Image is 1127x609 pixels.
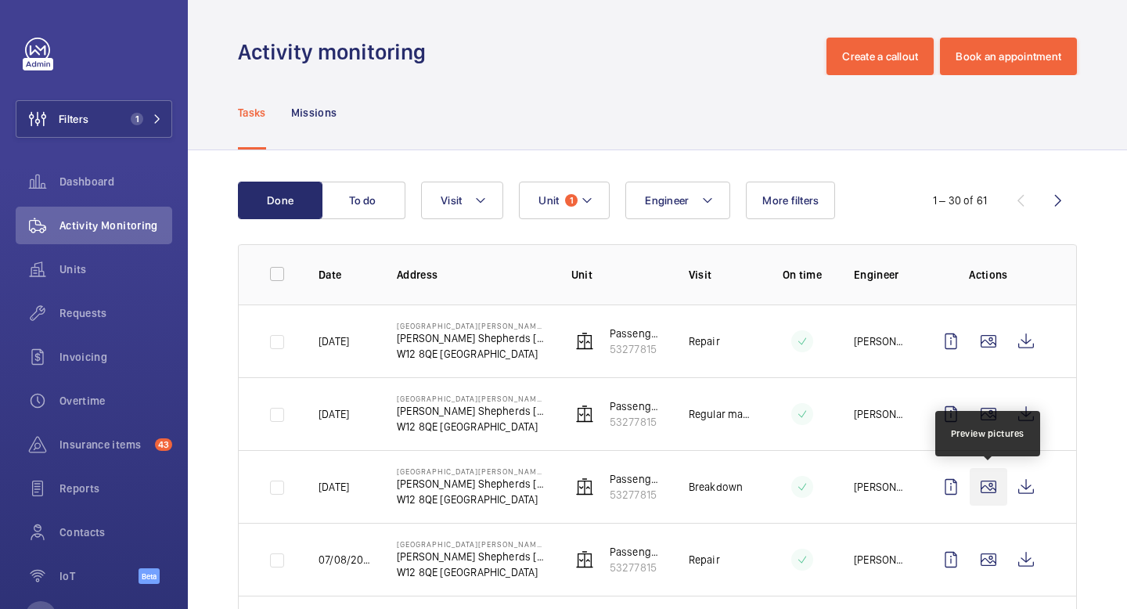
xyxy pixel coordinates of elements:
[139,568,160,584] span: Beta
[319,267,372,283] p: Date
[319,552,372,568] p: 07/08/2025
[854,267,907,283] p: Engineer
[397,492,546,507] p: W12 8QE [GEOGRAPHIC_DATA]
[16,100,172,138] button: Filters1
[59,305,172,321] span: Requests
[421,182,503,219] button: Visit
[59,261,172,277] span: Units
[319,479,349,495] p: [DATE]
[397,467,546,476] p: [GEOGRAPHIC_DATA][PERSON_NAME][PERSON_NAME]
[155,438,172,451] span: 43
[826,38,934,75] button: Create a callout
[397,394,546,403] p: [GEOGRAPHIC_DATA][PERSON_NAME][PERSON_NAME]
[59,568,139,584] span: IoT
[131,113,143,125] span: 1
[610,326,664,341] p: Passenger Lift A
[397,419,546,434] p: W12 8QE [GEOGRAPHIC_DATA]
[59,218,172,233] span: Activity Monitoring
[538,194,559,207] span: Unit
[610,560,664,575] p: 53277815
[689,552,720,568] p: Repair
[397,539,546,549] p: [GEOGRAPHIC_DATA][PERSON_NAME][PERSON_NAME]
[610,341,664,357] p: 53277815
[441,194,462,207] span: Visit
[59,393,172,409] span: Overtime
[59,481,172,496] span: Reports
[291,105,337,121] p: Missions
[59,524,172,540] span: Contacts
[610,398,664,414] p: Passenger Lift A
[319,333,349,349] p: [DATE]
[59,111,88,127] span: Filters
[59,174,172,189] span: Dashboard
[625,182,730,219] button: Engineer
[397,267,546,283] p: Address
[397,403,546,419] p: [PERSON_NAME] Shepherds [PERSON_NAME],
[519,182,610,219] button: Unit1
[571,267,664,283] p: Unit
[610,471,664,487] p: Passenger Lift A
[854,552,907,568] p: [PERSON_NAME]
[854,333,907,349] p: [PERSON_NAME]
[59,349,172,365] span: Invoicing
[575,477,594,496] img: elevator.svg
[854,406,907,422] p: [PERSON_NAME]
[397,476,546,492] p: [PERSON_NAME] Shepherds [PERSON_NAME],
[319,406,349,422] p: [DATE]
[397,330,546,346] p: [PERSON_NAME] Shepherds [PERSON_NAME],
[321,182,405,219] button: To do
[397,549,546,564] p: [PERSON_NAME] Shepherds [PERSON_NAME],
[397,564,546,580] p: W12 8QE [GEOGRAPHIC_DATA]
[238,182,322,219] button: Done
[940,38,1077,75] button: Book an appointment
[238,38,435,67] h1: Activity monitoring
[59,437,149,452] span: Insurance items
[565,194,578,207] span: 1
[610,414,664,430] p: 53277815
[932,267,1045,283] p: Actions
[689,479,744,495] p: Breakdown
[776,267,829,283] p: On time
[854,479,907,495] p: [PERSON_NAME]
[762,194,819,207] span: More filters
[610,487,664,503] p: 53277815
[951,427,1024,441] div: Preview pictures
[689,333,720,349] p: Repair
[645,194,689,207] span: Engineer
[933,193,987,208] div: 1 – 30 of 61
[575,405,594,423] img: elevator.svg
[689,267,751,283] p: Visit
[689,406,751,422] p: Regular maintenance
[746,182,835,219] button: More filters
[238,105,266,121] p: Tasks
[397,321,546,330] p: [GEOGRAPHIC_DATA][PERSON_NAME][PERSON_NAME]
[575,550,594,569] img: elevator.svg
[575,332,594,351] img: elevator.svg
[610,544,664,560] p: Passenger Lift A
[397,346,546,362] p: W12 8QE [GEOGRAPHIC_DATA]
